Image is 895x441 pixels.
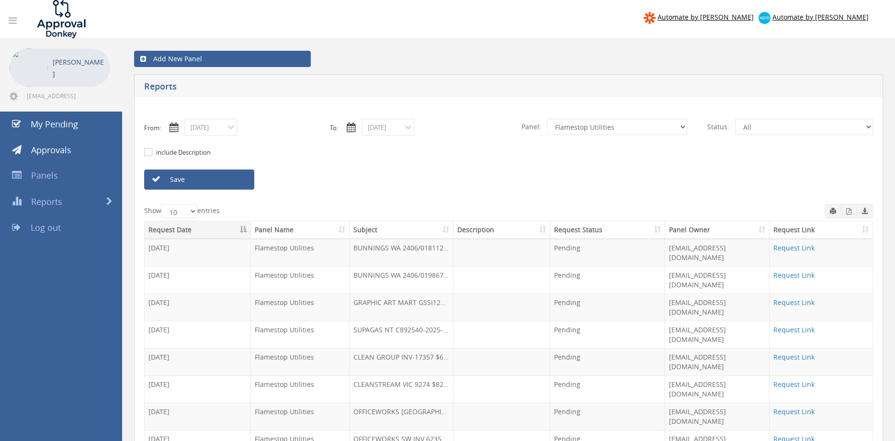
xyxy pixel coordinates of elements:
[350,266,453,294] td: BUNNINGS WA 2406/01986778 $28.63
[251,375,350,403] td: Flamestop Utilities
[665,321,770,348] td: [EMAIL_ADDRESS][DOMAIN_NAME]
[550,321,665,348] td: Pending
[251,348,350,375] td: Flamestop Utilities
[350,403,453,430] td: OFFICEWORKS [GEOGRAPHIC_DATA] INV 623547674 $79.38
[773,271,815,280] a: Request Link
[770,221,872,239] th: Request Link: activate to sort column ascending
[773,325,815,334] a: Request Link
[145,221,251,239] th: Request Date: activate to sort column descending
[350,321,453,348] td: SUPAGAS NT C892540-2025-7-31 $27.50
[350,375,453,403] td: CLEANSTREAM VIC 9274 $825.00
[665,266,770,294] td: [EMAIL_ADDRESS][DOMAIN_NAME]
[251,321,350,348] td: Flamestop Utilities
[154,148,211,158] label: include Description
[550,221,665,239] th: Request Status: activate to sort column ascending
[773,243,815,252] a: Request Link
[31,144,71,156] span: Approvals
[759,12,770,24] img: xero-logo.png
[665,221,770,239] th: Panel Owner: activate to sort column ascending
[144,124,161,133] label: From:
[773,380,815,389] a: Request Link
[161,204,197,218] select: Showentries
[550,375,665,403] td: Pending
[144,204,220,218] label: Show entries
[773,407,815,416] a: Request Link
[657,12,754,22] span: Automate by [PERSON_NAME]
[31,118,78,130] span: My Pending
[550,294,665,321] td: Pending
[350,239,453,266] td: BUNNINGS WA 2406/01811222 $32.00
[550,266,665,294] td: Pending
[516,119,547,135] span: Panel:
[145,321,251,348] td: [DATE]
[665,348,770,375] td: [EMAIL_ADDRESS][DOMAIN_NAME]
[665,403,770,430] td: [EMAIL_ADDRESS][DOMAIN_NAME]
[31,170,58,181] span: Panels
[145,266,251,294] td: [DATE]
[330,124,338,133] label: To:
[550,403,665,430] td: Pending
[350,221,453,239] th: Subject: activate to sort column ascending
[644,12,656,24] img: zapier-logomark.png
[453,221,550,239] th: Description: activate to sort column ascending
[350,348,453,375] td: CLEAN GROUP INV-17357 $687.50
[144,82,656,94] h5: Reports
[772,12,869,22] span: Automate by [PERSON_NAME]
[27,92,108,100] span: [EMAIL_ADDRESS][DOMAIN_NAME]
[31,196,62,207] span: Reports
[350,294,453,321] td: GRAPHIC ART MART GSSI1262548 $752.40
[251,239,350,266] td: Flamestop Utilities
[773,298,815,307] a: Request Link
[145,294,251,321] td: [DATE]
[31,222,61,233] span: Log out
[665,294,770,321] td: [EMAIL_ADDRESS][DOMAIN_NAME]
[665,375,770,403] td: [EMAIL_ADDRESS][DOMAIN_NAME]
[145,239,251,266] td: [DATE]
[251,403,350,430] td: Flamestop Utilities
[665,239,770,266] td: [EMAIL_ADDRESS][DOMAIN_NAME]
[702,119,735,135] span: Status:
[145,403,251,430] td: [DATE]
[773,352,815,362] a: Request Link
[251,266,350,294] td: Flamestop Utilities
[550,239,665,266] td: Pending
[145,375,251,403] td: [DATE]
[145,348,251,375] td: [DATE]
[251,221,350,239] th: Panel Name: activate to sort column ascending
[134,51,311,67] a: Add New Panel
[550,348,665,375] td: Pending
[53,56,105,80] p: [PERSON_NAME]
[144,170,254,190] a: Save
[251,294,350,321] td: Flamestop Utilities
